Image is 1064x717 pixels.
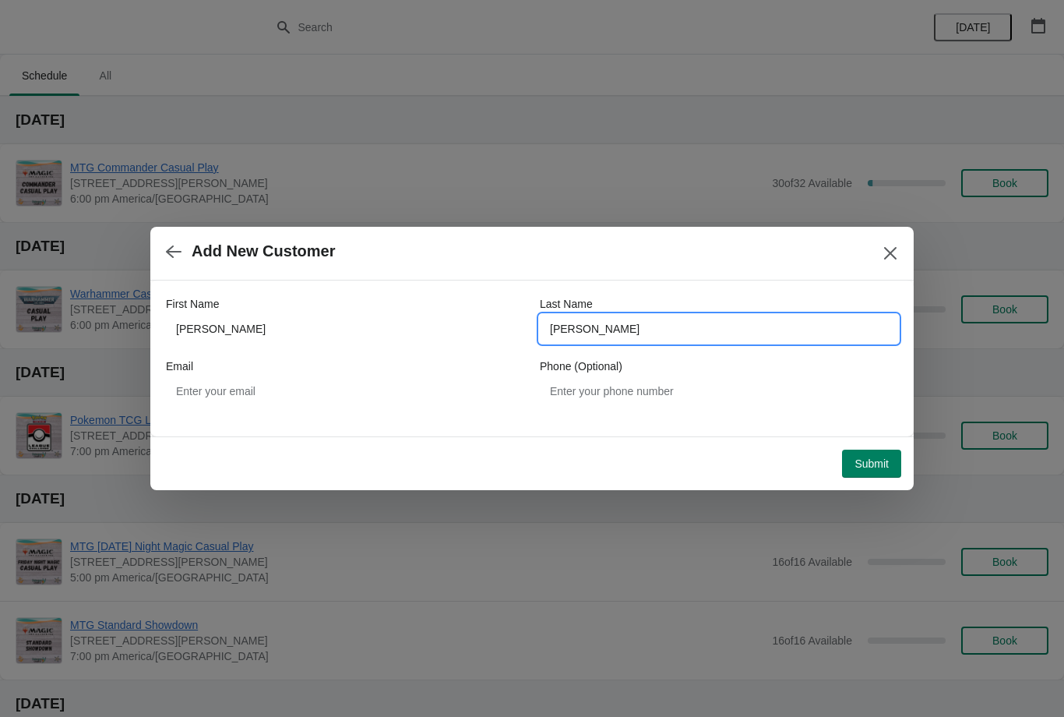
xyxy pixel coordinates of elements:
input: John [166,315,524,343]
input: Smith [540,315,898,343]
span: Submit [854,457,889,470]
input: Enter your email [166,377,524,405]
label: Last Name [540,296,593,312]
button: Submit [842,450,901,478]
input: Enter your phone number [540,377,898,405]
h2: Add New Customer [192,242,335,260]
label: First Name [166,296,219,312]
label: Phone (Optional) [540,358,622,374]
button: Close [876,239,904,267]
label: Email [166,358,193,374]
